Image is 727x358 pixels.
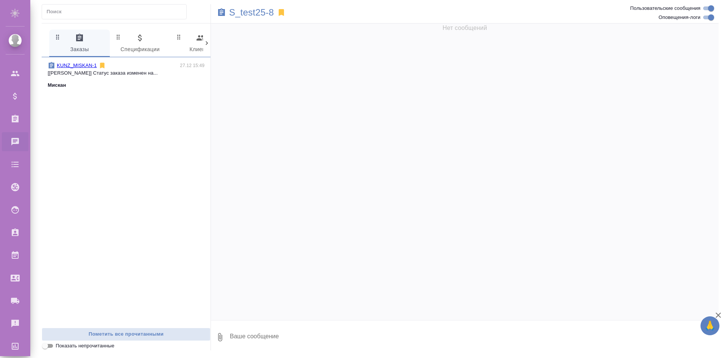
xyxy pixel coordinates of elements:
[48,81,66,89] p: Мискан
[57,63,97,68] a: KUNZ_MISKAN-1
[229,9,274,16] a: S_test25-8
[56,342,114,350] span: Показать непрочитанные
[114,33,166,54] span: Спецификации
[42,57,211,94] div: KUNZ_MISKAN-127.12 15:49[[PERSON_NAME]] Статус заказа изменен на...Мискан
[46,330,206,339] span: Пометить все прочитанными
[54,33,105,54] span: Заказы
[42,328,211,341] button: Пометить все прочитанными
[658,14,700,21] span: Оповещения-логи
[47,6,186,17] input: Поиск
[700,316,719,335] button: 🙏
[115,33,122,41] svg: Зажми и перетащи, чтобы поменять порядок вкладок
[98,62,106,69] svg: Отписаться
[443,23,487,33] span: Нет сообщений
[704,318,716,334] span: 🙏
[54,33,61,41] svg: Зажми и перетащи, чтобы поменять порядок вкладок
[175,33,183,41] svg: Зажми и перетащи, чтобы поменять порядок вкладок
[630,5,700,12] span: Пользовательские сообщения
[175,33,226,54] span: Клиенты
[180,62,204,69] p: 27.12 15:49
[48,69,204,77] p: [[PERSON_NAME]] Статус заказа изменен на...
